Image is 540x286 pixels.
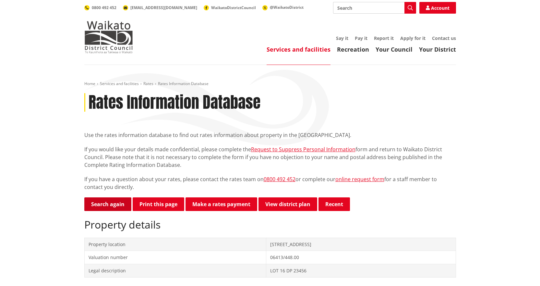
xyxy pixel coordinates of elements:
[337,45,369,53] a: Recreation
[374,35,394,41] a: Report it
[158,81,209,86] span: Rates Information Database
[92,5,116,10] span: 0800 492 452
[133,197,184,211] button: Print this page
[84,175,456,191] p: If you have a question about your rates, please contact the rates team on or complete our for a s...
[84,218,456,231] h2: Property details
[211,5,256,10] span: WaikatoDistrictCouncil
[84,81,95,86] a: Home
[251,146,355,153] a: Request to Suppress Personal Information
[84,197,131,211] a: Search again
[84,251,266,264] td: Valuation number
[84,21,133,53] img: Waikato District Council - Te Kaunihera aa Takiwaa o Waikato
[84,5,116,10] a: 0800 492 452
[376,45,413,53] a: Your Council
[335,176,384,183] a: online request form
[266,264,456,277] td: LOT 16 DP 23456
[266,238,456,251] td: [STREET_ADDRESS]
[84,81,456,87] nav: breadcrumb
[84,264,266,277] td: Legal description
[186,197,257,211] a: Make a rates payment
[266,251,456,264] td: 06413/448.00
[84,131,456,139] p: Use the rates information database to find out rates information about property in the [GEOGRAPHI...
[262,5,304,10] a: @WaikatoDistrict
[333,2,416,14] input: Search input
[419,2,456,14] a: Account
[318,197,350,211] button: Recent
[510,259,534,282] iframe: Messenger Launcher
[100,81,139,86] a: Services and facilities
[204,5,256,10] a: WaikatoDistrictCouncil
[432,35,456,41] a: Contact us
[270,5,304,10] span: @WaikatoDistrict
[355,35,367,41] a: Pay it
[336,35,348,41] a: Say it
[123,5,197,10] a: [EMAIL_ADDRESS][DOMAIN_NAME]
[143,81,153,86] a: Rates
[400,35,426,41] a: Apply for it
[258,197,317,211] a: View district plan
[84,145,456,169] p: If you would like your details made confidential, please complete the form and return to Waikato ...
[267,45,330,53] a: Services and facilities
[130,5,197,10] span: [EMAIL_ADDRESS][DOMAIN_NAME]
[264,176,295,183] a: 0800 492 452
[89,93,260,112] h1: Rates Information Database
[419,45,456,53] a: Your District
[84,238,266,251] td: Property location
